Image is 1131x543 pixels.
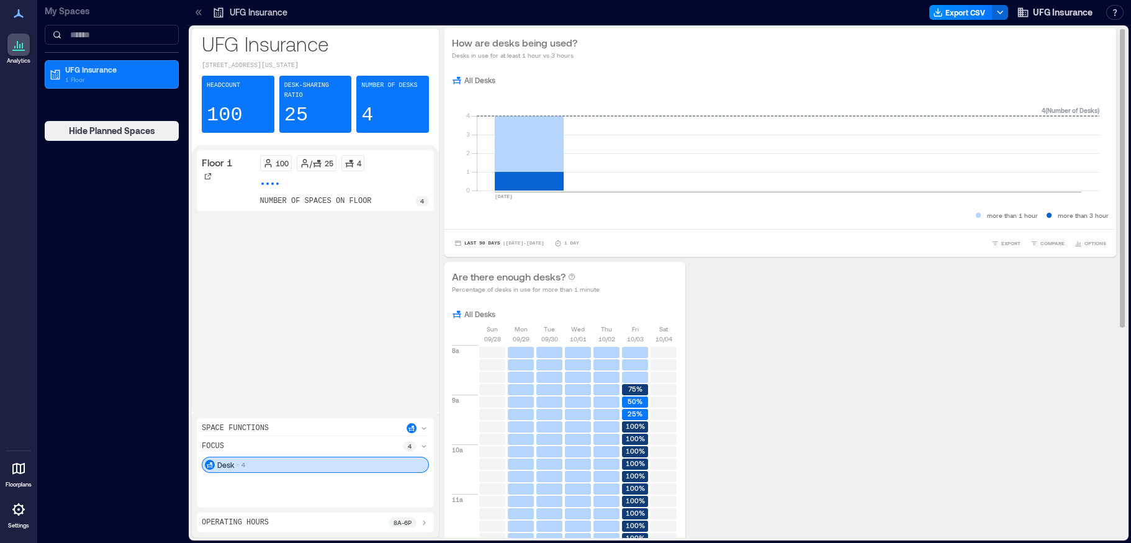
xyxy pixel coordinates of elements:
text: 100% [626,434,645,442]
p: Number of Desks [361,81,417,91]
p: 10a [452,445,463,455]
p: Sun [487,324,498,334]
p: Desk [217,460,234,470]
p: 1 Day [564,240,579,247]
p: Space Functions [202,423,269,433]
p: All Desks [464,309,495,319]
button: Export CSV [929,5,993,20]
text: 100% [626,484,645,492]
button: Hide Planned Spaces [45,121,179,141]
p: Fri [632,324,639,334]
p: 4 [357,158,361,168]
p: 09/28 [484,334,501,344]
button: EXPORT [989,237,1023,249]
text: 25% [628,410,642,418]
tspan: 0 [466,186,470,194]
p: more than 1 hour [987,210,1038,220]
span: UFG Insurance [1033,6,1093,19]
button: Last 90 Days |[DATE]-[DATE] [452,237,547,249]
p: 4 [241,460,245,470]
p: Desks in use for at least 1 hour vs 3 hours [452,50,577,60]
p: 09/29 [513,334,529,344]
p: 25 [325,158,333,168]
p: 1 Floor [65,74,169,84]
p: UFG Insurance [230,6,287,19]
p: 10/02 [598,334,615,344]
text: 100% [626,521,645,529]
tspan: 4 [466,112,470,119]
p: UFG Insurance [65,65,169,74]
text: 100% [626,447,645,455]
p: 100 [207,103,243,128]
button: OPTIONS [1072,237,1109,249]
p: 11a [452,495,463,505]
p: 09/30 [541,334,558,344]
p: Mon [515,324,528,334]
tspan: 1 [466,168,470,175]
p: 10/04 [656,334,672,344]
p: number of spaces on floor [260,196,372,206]
p: Tue [544,324,555,334]
p: Settings [8,522,29,529]
button: UFG Insurance [1013,2,1096,22]
p: Wed [571,324,585,334]
text: 100% [626,459,645,467]
tspan: 3 [466,130,470,138]
p: 4 [420,196,424,206]
p: 4 [408,441,412,451]
p: UFG Insurance [202,31,429,56]
text: 100% [626,496,645,505]
p: Floor 1 [202,155,233,170]
text: 75% [628,385,642,393]
a: Settings [4,495,34,533]
p: 8a - 6p [394,518,412,527]
p: Floorplans [6,481,32,488]
button: COMPARE [1028,237,1067,249]
p: focus [202,441,224,451]
p: [STREET_ADDRESS][US_STATE] [202,61,429,71]
span: EXPORT [1001,240,1021,247]
p: Desk-sharing ratio [284,81,347,101]
p: 8a [452,346,459,356]
p: 10/03 [627,334,644,344]
p: Percentage of desks in use for more than 1 minute [452,284,600,294]
p: Thu [601,324,612,334]
p: 100 [276,158,289,168]
span: OPTIONS [1084,240,1106,247]
a: Analytics [3,30,34,68]
tspan: 2 [466,149,470,156]
p: Headcount [207,81,240,91]
p: 9a [452,395,459,405]
text: [DATE] [495,194,513,199]
span: COMPARE [1040,240,1065,247]
p: 10/01 [570,334,587,344]
text: 50% [628,397,642,405]
p: 25 [284,103,308,128]
p: All Desks [464,75,495,85]
text: 100% [626,509,645,517]
p: Sat [659,324,668,334]
p: Operating Hours [202,518,269,527]
p: / [310,158,312,168]
p: My Spaces [45,5,179,17]
p: Are there enough desks? [452,269,565,284]
a: Floorplans [2,454,35,492]
text: 100% [626,472,645,480]
text: 100% [626,534,645,542]
p: 4 [361,103,373,128]
span: Hide Planned Spaces [69,125,155,137]
text: 100% [626,422,645,430]
p: Analytics [7,57,30,65]
p: How are desks being used? [452,35,577,50]
p: more than 3 hour [1058,210,1109,220]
